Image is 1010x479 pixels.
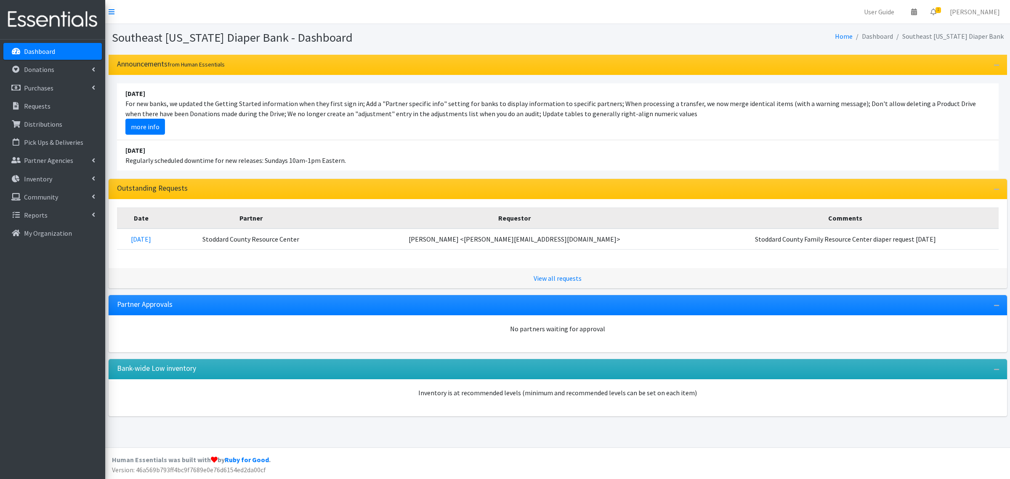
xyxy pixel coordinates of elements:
[117,208,165,229] th: Date
[337,208,692,229] th: Requestor
[936,7,941,13] span: 1
[167,61,225,68] small: from Human Essentials
[117,140,999,170] li: Regularly scheduled downtime for new releases: Sundays 10am-1pm Eastern.
[125,89,145,98] strong: [DATE]
[117,60,225,69] h3: Announcements
[337,229,692,250] td: [PERSON_NAME] <[PERSON_NAME][EMAIL_ADDRESS][DOMAIN_NAME]>
[857,3,901,20] a: User Guide
[24,102,50,110] p: Requests
[924,3,943,20] a: 1
[3,5,102,34] img: HumanEssentials
[3,134,102,151] a: Pick Ups & Deliveries
[117,324,999,334] div: No partners waiting for approval
[943,3,1007,20] a: [PERSON_NAME]
[853,30,893,43] li: Dashboard
[24,84,53,92] p: Purchases
[112,30,555,45] h1: Southeast [US_STATE] Diaper Bank - Dashboard
[893,30,1004,43] li: Southeast [US_STATE] Diaper Bank
[117,184,188,193] h3: Outstanding Requests
[165,229,337,250] td: Stoddard County Resource Center
[24,175,52,183] p: Inventory
[692,208,999,229] th: Comments
[225,455,269,464] a: Ruby for Good
[534,274,582,282] a: View all requests
[165,208,337,229] th: Partner
[125,119,165,135] a: more info
[24,193,58,201] p: Community
[692,229,999,250] td: Stoddard County Family Resource Center diaper request [DATE]
[24,47,55,56] p: Dashboard
[3,207,102,224] a: Reports
[24,65,54,74] p: Donations
[835,32,853,40] a: Home
[131,235,151,243] a: [DATE]
[24,120,62,128] p: Distributions
[117,300,173,309] h3: Partner Approvals
[112,455,271,464] strong: Human Essentials was built with by .
[3,225,102,242] a: My Organization
[112,466,266,474] span: Version: 46a569b793ff4bc9f7689e0e76d6154ed2da00cf
[3,43,102,60] a: Dashboard
[117,388,999,398] p: Inventory is at recommended levels (minimum and recommended levels can be set on each item)
[3,152,102,169] a: Partner Agencies
[3,189,102,205] a: Community
[125,146,145,154] strong: [DATE]
[3,170,102,187] a: Inventory
[24,229,72,237] p: My Organization
[3,80,102,96] a: Purchases
[24,211,48,219] p: Reports
[3,61,102,78] a: Donations
[24,138,83,146] p: Pick Ups & Deliveries
[24,156,73,165] p: Partner Agencies
[3,98,102,114] a: Requests
[3,116,102,133] a: Distributions
[117,364,196,373] h3: Bank-wide Low inventory
[117,83,999,140] li: For new banks, we updated the Getting Started information when they first sign in; Add a "Partner...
